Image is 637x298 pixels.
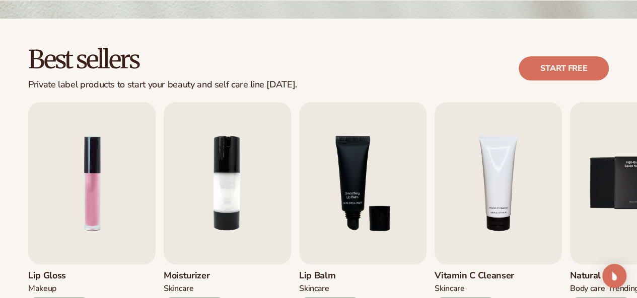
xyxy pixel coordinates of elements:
h3: Vitamin C Cleanser [435,270,514,281]
div: SKINCARE [299,283,329,294]
div: Skincare [435,283,464,294]
div: Private label products to start your beauty and self care line [DATE]. [28,79,297,90]
h3: Lip Balm [299,270,361,281]
a: Start free [519,56,609,80]
h2: Best sellers [28,47,297,73]
div: SKINCARE [164,283,193,294]
div: MAKEUP [28,283,56,294]
h3: Moisturizer [164,270,226,281]
div: BODY Care [570,283,605,294]
div: Open Intercom Messenger [602,264,626,288]
h3: Lip Gloss [28,270,90,281]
